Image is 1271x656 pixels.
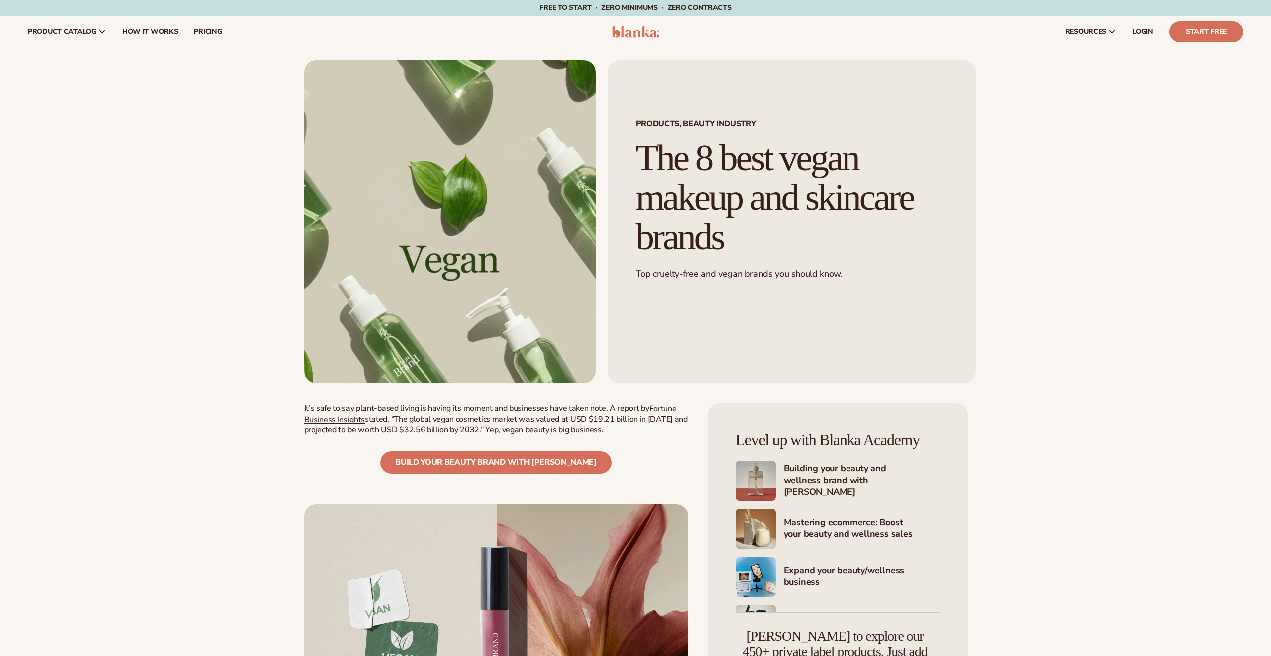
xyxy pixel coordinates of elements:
span: Free to start · ZERO minimums · ZERO contracts [539,3,731,12]
a: Start Free [1169,21,1243,42]
a: product catalog [20,16,114,48]
a: How It Works [114,16,186,48]
span: product catalog [28,28,96,36]
h4: Level up with Blanka Academy [736,431,940,449]
a: Build your beauty brand with [PERSON_NAME] [380,451,612,474]
h4: Expand your beauty/wellness business [784,565,940,589]
a: Shopify Image 5 Marketing your beauty and wellness brand 101 [736,605,940,645]
img: Shopify Image 5 [736,605,776,645]
span: Top cruelty-free and vegan brands you should know. [636,268,843,280]
a: LOGIN [1124,16,1161,48]
span: pricing [194,28,222,36]
a: pricing [186,16,230,48]
a: Fortune Business Insights [304,403,677,425]
span: How It Works [122,28,178,36]
span: resources [1065,28,1106,36]
img: Shopify Image 2 [736,461,776,501]
a: Shopify Image 4 Expand your beauty/wellness business [736,557,940,597]
img: Shopify Image 4 [736,557,776,597]
h4: Building your beauty and wellness brand with [PERSON_NAME] [784,463,940,499]
h1: The 8 best vegan makeup and skincare brands [636,138,948,256]
h4: Mastering ecommerce: Boost your beauty and wellness sales [784,517,940,541]
a: Shopify Image 2 Building your beauty and wellness brand with [PERSON_NAME] [736,461,940,501]
a: resources [1057,16,1124,48]
span: It’s safe to say plant-based living is having its moment and businesses have taken note. A report by [304,403,649,414]
span: LOGIN [1132,28,1153,36]
span: stated, “The global vegan cosmetics market was valued at USD $19.21 billion in [DATE] and project... [304,414,688,436]
a: Shopify Image 3 Mastering ecommerce: Boost your beauty and wellness sales [736,509,940,549]
img: logo [612,26,659,38]
img: Shopify Image 3 [736,509,776,549]
span: Products, Beauty Industry [636,120,948,128]
img: green vegan based skincare [304,60,596,383]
